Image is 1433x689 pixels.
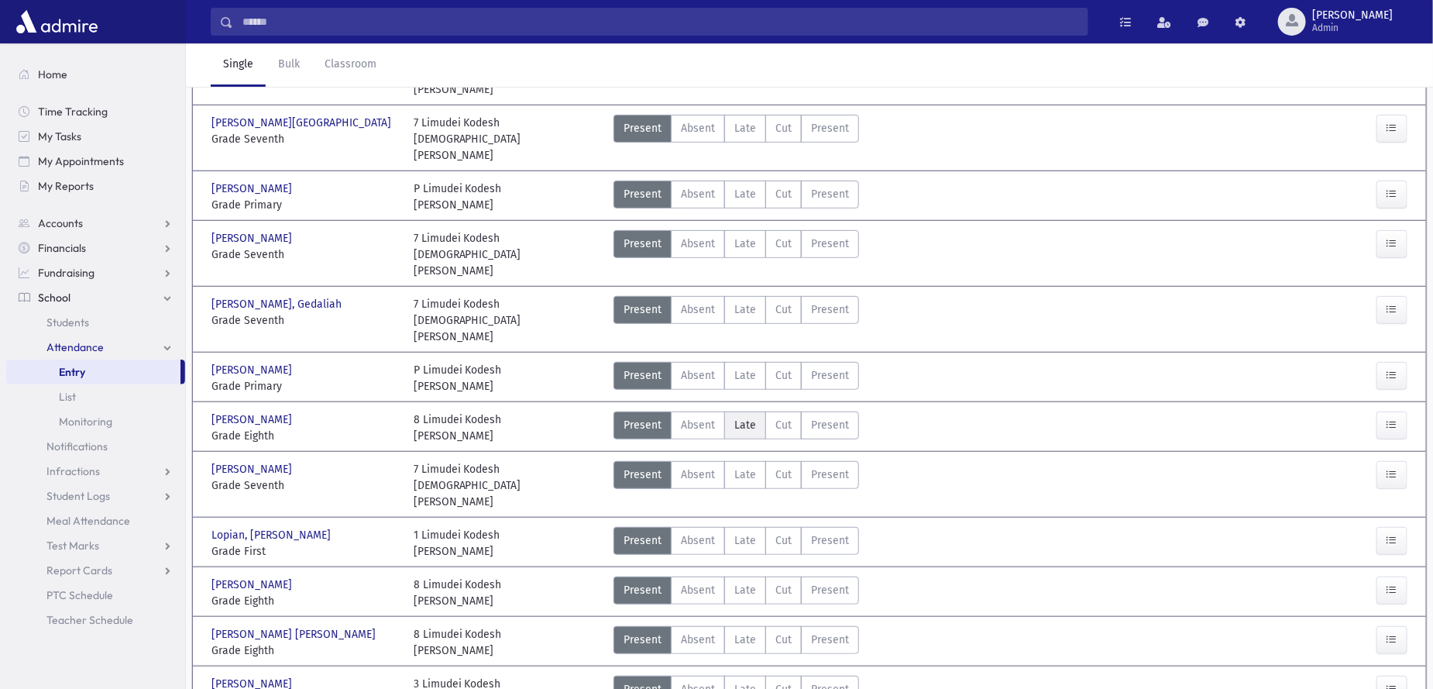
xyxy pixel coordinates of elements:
span: Grade Eighth [211,593,398,609]
span: Late [734,186,756,202]
a: My Tasks [6,124,185,149]
span: Present [811,582,849,598]
span: Present [811,186,849,202]
span: Cut [775,301,792,318]
div: AttTypes [613,577,859,609]
span: My Reports [38,179,94,193]
span: Accounts [38,216,83,230]
a: Entry [6,360,180,384]
span: Present [624,417,662,433]
a: Students [6,310,185,335]
span: Grade Eighth [211,642,398,659]
div: AttTypes [613,412,859,444]
div: AttTypes [613,461,859,510]
span: Absent [681,186,715,202]
a: Student Logs [6,484,185,508]
span: Present [624,301,662,318]
span: Present [811,301,849,318]
span: Fundraising [38,266,95,280]
span: [PERSON_NAME] [211,230,295,246]
span: Cut [775,417,792,433]
span: Students [46,315,89,329]
a: List [6,384,185,409]
a: Classroom [312,43,389,87]
span: Present [811,532,849,549]
a: Notifications [6,434,185,459]
span: Meal Attendance [46,514,130,528]
span: Late [734,632,756,648]
span: Present [624,532,662,549]
a: Bulk [266,43,312,87]
span: Grade Eighth [211,428,398,444]
a: Monitoring [6,409,185,434]
span: Late [734,582,756,598]
span: Absent [681,301,715,318]
div: 7 Limudei Kodesh [DEMOGRAPHIC_DATA][PERSON_NAME] [414,230,600,279]
span: Test Marks [46,539,99,553]
span: Cut [775,632,792,648]
span: Home [38,67,67,81]
span: PTC Schedule [46,588,113,602]
span: [PERSON_NAME], Gedaliah [211,296,345,312]
span: Monitoring [59,415,112,429]
span: Late [734,236,756,252]
a: Infractions [6,459,185,484]
a: Financials [6,236,185,260]
span: Cut [775,467,792,483]
a: Attendance [6,335,185,360]
span: Grade Seventh [211,477,398,494]
span: Present [624,632,662,648]
span: Present [811,632,849,648]
span: Absent [681,120,715,136]
span: Cut [775,120,792,136]
div: AttTypes [613,626,859,659]
a: Accounts [6,211,185,236]
span: Grade First [211,543,398,560]
span: Cut [775,367,792,384]
span: [PERSON_NAME] [211,362,295,378]
div: 7 Limudei Kodesh [DEMOGRAPHIC_DATA][PERSON_NAME] [414,461,600,510]
span: Present [624,582,662,598]
span: [PERSON_NAME] [1312,9,1393,22]
span: Lopian, [PERSON_NAME] [211,527,334,543]
div: AttTypes [613,230,859,279]
span: Report Cards [46,563,112,577]
span: School [38,291,70,305]
span: Late [734,301,756,318]
input: Search [233,8,1088,36]
div: AttTypes [613,181,859,213]
span: Cut [775,532,792,549]
span: Present [811,467,849,483]
span: My Appointments [38,154,124,168]
a: Single [211,43,266,87]
span: Grade Primary [211,197,398,213]
span: Cut [775,236,792,252]
span: List [59,390,76,404]
a: Report Cards [6,558,185,583]
span: Student Logs [46,489,110,503]
span: Cut [775,186,792,202]
span: Infractions [46,464,100,478]
div: 7 Limudei Kodesh [DEMOGRAPHIC_DATA][PERSON_NAME] [414,115,600,164]
div: 8 Limudei Kodesh [PERSON_NAME] [414,626,502,659]
span: Attendance [46,340,104,354]
div: AttTypes [613,115,859,164]
span: Grade Primary [211,378,398,394]
span: [PERSON_NAME] [211,412,295,428]
div: 1 Limudei Kodesh [PERSON_NAME] [414,527,500,560]
span: Time Tracking [38,105,108,119]
span: Teacher Schedule [46,613,133,627]
span: My Tasks [38,129,81,143]
div: AttTypes [613,362,859,394]
div: 7 Limudei Kodesh [DEMOGRAPHIC_DATA][PERSON_NAME] [414,296,600,345]
span: Late [734,467,756,483]
span: Entry [59,365,85,379]
a: My Appointments [6,149,185,174]
div: 8 Limudei Kodesh [PERSON_NAME] [414,577,502,609]
span: Absent [681,532,715,549]
a: Test Marks [6,533,185,558]
span: Grade Seventh [211,131,398,147]
a: Teacher Schedule [6,608,185,632]
span: Notifications [46,439,108,453]
span: Present [624,120,662,136]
